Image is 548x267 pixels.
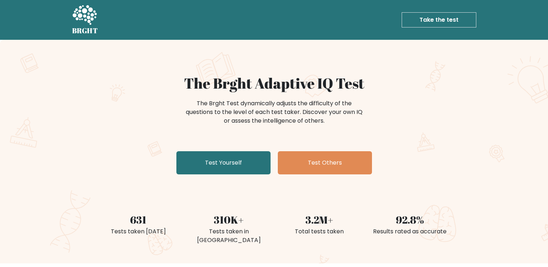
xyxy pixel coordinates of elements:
[97,227,179,236] div: Tests taken [DATE]
[278,151,372,174] a: Test Others
[279,227,360,236] div: Total tests taken
[97,212,179,227] div: 631
[72,26,98,35] h5: BRGHT
[279,212,360,227] div: 3.2M+
[188,227,270,245] div: Tests taken in [GEOGRAPHIC_DATA]
[402,12,476,27] a: Take the test
[369,227,451,236] div: Results rated as accurate
[369,212,451,227] div: 92.8%
[176,151,271,174] a: Test Yourself
[184,99,365,125] div: The Brght Test dynamically adjusts the difficulty of the questions to the level of each test take...
[188,212,270,227] div: 310K+
[97,75,451,92] h1: The Brght Adaptive IQ Test
[72,3,98,37] a: BRGHT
